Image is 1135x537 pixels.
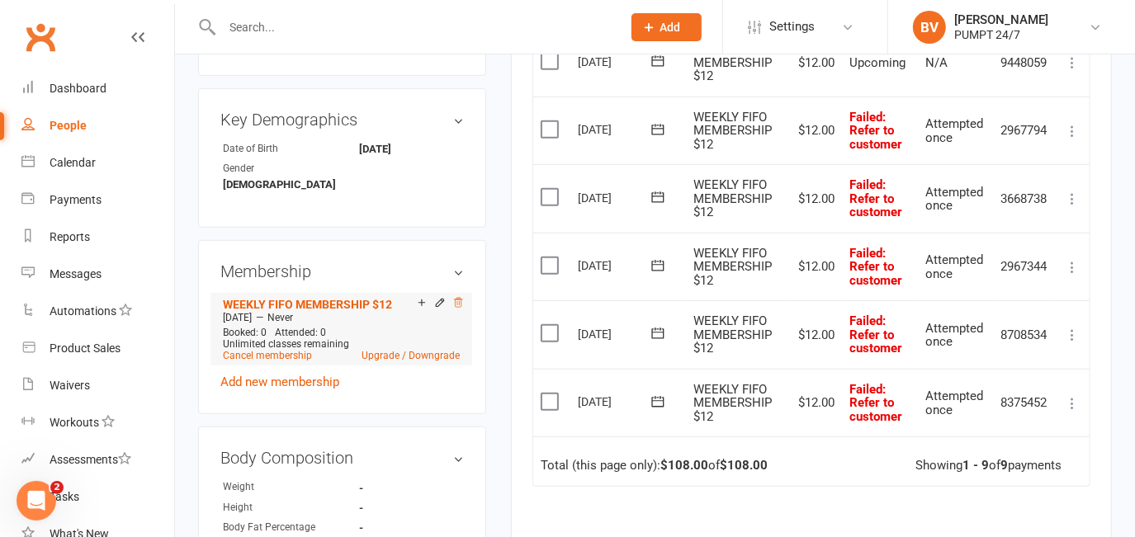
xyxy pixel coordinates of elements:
[359,482,454,494] strong: -
[660,21,681,34] span: Add
[21,144,174,181] a: Calendar
[786,369,842,437] td: $12.00
[359,521,454,534] strong: -
[693,177,772,219] span: WEEKLY FIFO MEMBERSHIP $12
[219,311,464,324] div: —
[926,55,948,70] span: N/A
[849,246,902,288] span: Failed
[223,327,267,338] span: Booked: 0
[926,116,984,145] span: Attempted once
[786,164,842,233] td: $12.00
[359,143,454,155] strong: [DATE]
[220,111,464,129] h3: Key Demographics
[926,321,984,350] span: Attempted once
[17,481,56,521] iframe: Intercom live chat
[21,367,174,404] a: Waivers
[223,350,312,361] a: Cancel membership
[786,233,842,301] td: $12.00
[849,55,906,70] span: Upcoming
[50,416,99,429] div: Workouts
[50,481,64,494] span: 2
[693,110,772,152] span: WEEKLY FIFO MEMBERSHIP $12
[993,164,1055,233] td: 3668738
[849,177,902,219] span: : Refer to customer
[578,321,654,346] div: [DATE]
[954,27,1048,42] div: PUMPT 24/7
[50,453,131,466] div: Assessments
[223,520,359,535] div: Body Fat Percentage
[631,13,702,41] button: Add
[21,70,174,107] a: Dashboard
[50,119,87,132] div: People
[50,82,106,95] div: Dashboard
[693,41,772,83] span: WEEKLY FIFO MEMBERSHIP $12
[50,304,116,318] div: Automations
[21,256,174,293] a: Messages
[849,110,902,152] span: : Refer to customer
[21,441,174,478] a: Assessments
[21,478,174,516] a: Tasks
[1000,458,1008,473] strong: 9
[693,382,772,424] span: WEEKLY FIFO MEMBERSHIP $12
[223,479,359,495] div: Weight
[220,374,339,389] a: Add new membership
[223,141,359,157] div: Date of Birth
[21,181,174,219] a: Payments
[50,379,90,392] div: Waivers
[220,449,464,467] h3: Body Composition
[223,312,252,323] span: [DATE]
[954,12,1048,27] div: [PERSON_NAME]
[21,293,174,330] a: Automations
[849,246,902,288] span: : Refer to customer
[693,246,772,288] span: WEEKLY FIFO MEMBERSHIP $12
[223,161,359,177] div: Gender
[786,97,842,165] td: $12.00
[541,459,768,473] div: Total (this page only): of
[993,369,1055,437] td: 8375452
[849,313,902,356] span: Failed
[693,313,772,356] span: WEEKLY FIFO MEMBERSHIP $12
[993,233,1055,301] td: 2967344
[217,16,610,39] input: Search...
[578,116,654,142] div: [DATE]
[993,300,1055,369] td: 8708534
[220,262,464,280] h3: Membership
[362,350,460,361] a: Upgrade / Downgrade
[926,389,984,417] span: Attempted once
[849,110,902,152] span: Failed
[578,49,654,74] div: [DATE]
[849,177,902,219] span: Failed
[223,298,392,311] a: WEEKLY FIFO MEMBERSHIP $12
[786,300,842,369] td: $12.00
[223,500,359,516] div: Height
[20,16,61,58] a: Clubworx
[720,458,768,473] strong: $108.00
[359,502,454,514] strong: -
[915,459,1062,473] div: Showing of payments
[267,312,293,323] span: Never
[21,219,174,256] a: Reports
[21,404,174,441] a: Workouts
[223,178,336,191] strong: [DEMOGRAPHIC_DATA]
[660,458,708,473] strong: $108.00
[993,28,1055,97] td: 9448059
[50,267,102,280] div: Messages
[21,330,174,367] a: Product Sales
[578,389,654,414] div: [DATE]
[50,230,90,243] div: Reports
[926,252,984,281] span: Attempted once
[578,252,654,278] div: [DATE]
[578,185,654,210] div: [DATE]
[849,382,902,424] span: Failed
[50,342,121,355] div: Product Sales
[926,185,984,214] span: Attempted once
[21,107,174,144] a: People
[50,490,79,503] div: Tasks
[962,458,989,473] strong: 1 - 9
[786,28,842,97] td: $12.00
[993,97,1055,165] td: 2967794
[223,338,349,350] span: Unlimited classes remaining
[849,382,902,424] span: : Refer to customer
[849,313,902,356] span: : Refer to customer
[913,11,946,44] div: BV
